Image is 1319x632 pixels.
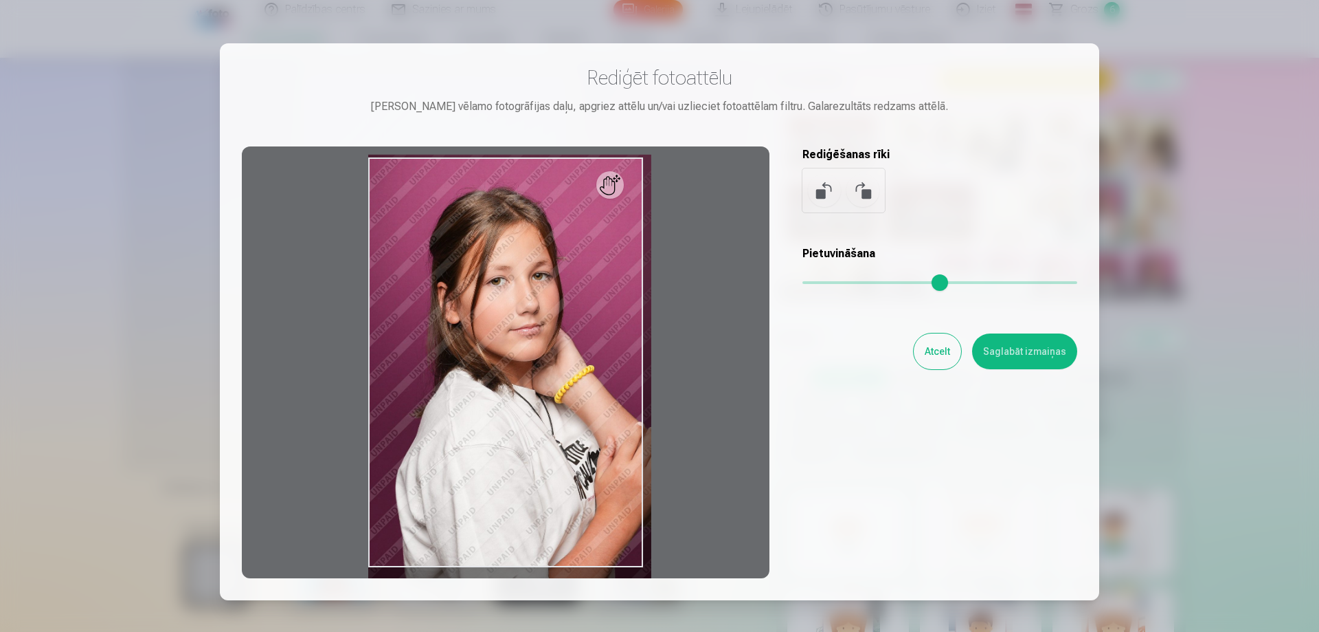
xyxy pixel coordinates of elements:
[914,334,961,369] button: Atcelt
[972,334,1077,369] button: Saglabāt izmaiņas
[242,98,1077,115] div: [PERSON_NAME] vēlamo fotogrāfijas daļu, apgriez attēlu un/vai uzlieciet fotoattēlam filtru. Galar...
[802,246,1077,262] h5: Pietuvināšana
[242,65,1077,90] h3: Rediģēt fotoattēlu
[802,146,1077,163] h5: Rediģēšanas rīki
